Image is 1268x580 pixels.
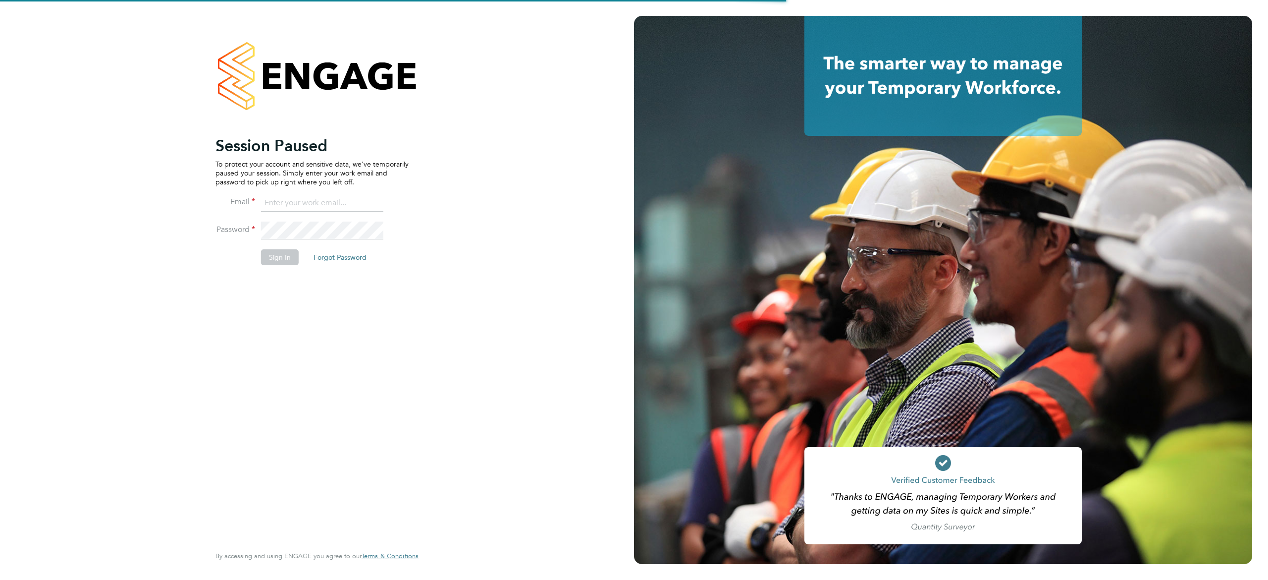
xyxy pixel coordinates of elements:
[306,249,374,265] button: Forgot Password
[215,197,255,207] label: Email
[261,249,299,265] button: Sign In
[215,552,419,560] span: By accessing and using ENGAGE you agree to our
[362,552,419,560] span: Terms & Conditions
[215,225,255,235] label: Password
[362,552,419,560] a: Terms & Conditions
[215,160,409,187] p: To protect your account and sensitive data, we've temporarily paused your session. Simply enter y...
[261,194,383,212] input: Enter your work email...
[215,136,409,156] h2: Session Paused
